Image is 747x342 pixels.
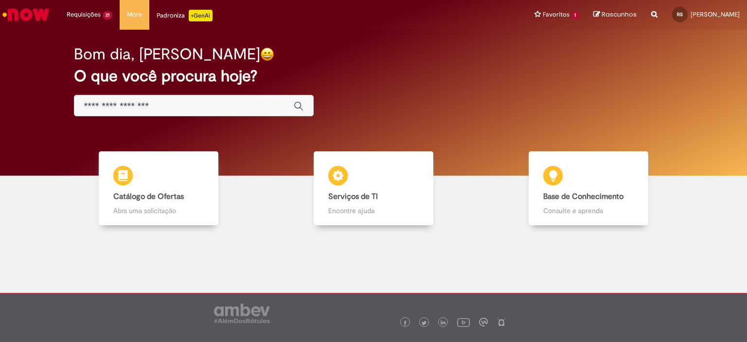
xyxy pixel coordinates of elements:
a: Base de Conhecimento Consulte e aprenda [481,151,696,226]
b: Catálogo de Ofertas [113,192,184,201]
span: More [127,10,142,19]
span: Rascunhos [602,10,637,19]
img: logo_footer_twitter.png [422,321,427,325]
span: RS [677,11,683,18]
img: logo_footer_naosei.png [497,318,506,326]
span: 21 [103,11,112,19]
a: Rascunhos [593,10,637,19]
span: 1 [571,11,579,19]
p: Abra uma solicitação [113,206,204,216]
h2: Bom dia, [PERSON_NAME] [74,46,260,63]
img: logo_footer_youtube.png [457,316,470,328]
p: +GenAi [189,10,213,21]
h2: O que você procura hoje? [74,68,674,85]
a: Catálogo de Ofertas Abra uma solicitação [51,151,266,226]
img: logo_footer_facebook.png [403,321,408,325]
img: happy-face.png [260,47,274,61]
p: Consulte e aprenda [543,206,634,216]
img: ServiceNow [1,5,51,24]
img: logo_footer_linkedin.png [441,320,445,326]
span: [PERSON_NAME] [691,10,740,18]
img: logo_footer_ambev_rotulo_gray.png [214,304,270,323]
img: logo_footer_workplace.png [479,318,488,326]
b: Serviços de TI [328,192,378,201]
a: Serviços de TI Encontre ajuda [266,151,481,226]
span: Favoritos [543,10,569,19]
p: Encontre ajuda [328,206,419,216]
b: Base de Conhecimento [543,192,623,201]
div: Padroniza [157,10,213,21]
span: Requisições [67,10,101,19]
